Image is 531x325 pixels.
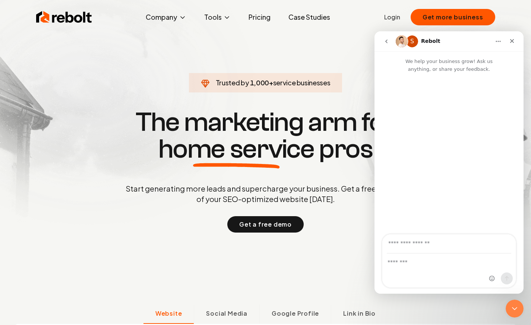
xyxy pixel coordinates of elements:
span: service businesses [273,78,331,87]
span: Social Media [206,309,247,318]
iframe: Intercom live chat [374,31,524,294]
button: Link in Bio [331,305,388,324]
h1: The marketing arm for pros [87,109,445,162]
button: Website [143,305,194,324]
span: Google Profile [272,309,319,318]
button: Get a free demo [227,216,304,233]
iframe: Intercom live chat [506,300,524,318]
p: Start generating more leads and supercharge your business. Get a free preview of your SEO-optimiz... [124,183,407,204]
span: Website [155,309,182,318]
a: Case Studies [282,10,336,25]
button: Tools [198,10,237,25]
img: Rebolt Logo [36,10,92,25]
button: Company [140,10,192,25]
span: Trusted by [216,78,249,87]
button: Google Profile [259,305,331,324]
button: Social Media [194,305,259,324]
span: home service [158,136,315,162]
a: Pricing [243,10,276,25]
span: Link in Bio [343,309,376,318]
button: Get more business [411,9,495,25]
a: Login [384,13,400,22]
span: 1,000 [250,78,269,88]
span: + [269,78,273,87]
